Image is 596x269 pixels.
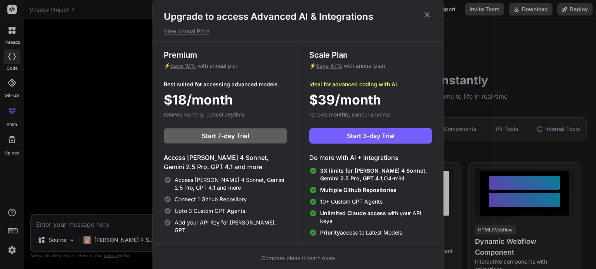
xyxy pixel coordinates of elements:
[164,90,233,110] span: $18/month
[309,50,432,60] h3: Scale Plan
[320,198,383,206] span: 10+ Custom GPT Agents
[175,219,287,234] span: Add your API Key for [PERSON_NAME], GPT
[164,62,287,70] p: ⚡ with annual plan
[175,207,247,215] span: Upto 3 Custom GPT Agents;
[170,62,196,69] span: Save 10%
[320,229,402,236] span: access to Latest Models
[164,128,287,144] button: Start 7-day Trial
[347,131,395,140] span: Start 3-day Trial
[309,90,381,110] span: $39/month
[164,111,245,118] span: renews monthly, cancel anytime
[309,153,432,162] h4: Do more with AI + Integrations
[309,62,432,70] p: ⚡ with annual plan
[164,10,432,23] h1: Upgrade to access Advanced AI & Integrations
[320,187,397,193] span: Multiple Github Repositories
[262,255,335,261] span: to learn more
[309,111,390,118] span: renews monthly, cancel anytime
[320,167,427,182] span: 3X limits for [PERSON_NAME] 4 Sonnet, Gemini 2.5 Pro, GPT 4.1,
[320,167,432,182] span: O4-mini
[164,27,432,35] p: View Annual Price
[175,176,287,192] span: Access [PERSON_NAME] 4 Sonnet, Gemini 2.5 Pro, GPT 4.1 and more
[320,209,432,225] span: with your API keys
[202,131,249,140] span: Start 7-day Trial
[320,229,340,236] span: Priority
[309,128,432,144] button: Start 3-day Trial
[262,255,300,261] span: Compare plans
[309,81,432,88] p: Ideal for advanced coding with AI
[164,50,287,60] h3: Premium
[320,210,388,216] span: Unlimited Claude access
[175,195,247,203] span: Connect 1 Github Repository
[316,62,342,69] span: Save 47%
[164,81,287,88] p: Best suited for accessing advanced models
[164,153,287,171] h4: Access [PERSON_NAME] 4 Sonnet, Gemini 2.5 Pro, GPT 4.1 and more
